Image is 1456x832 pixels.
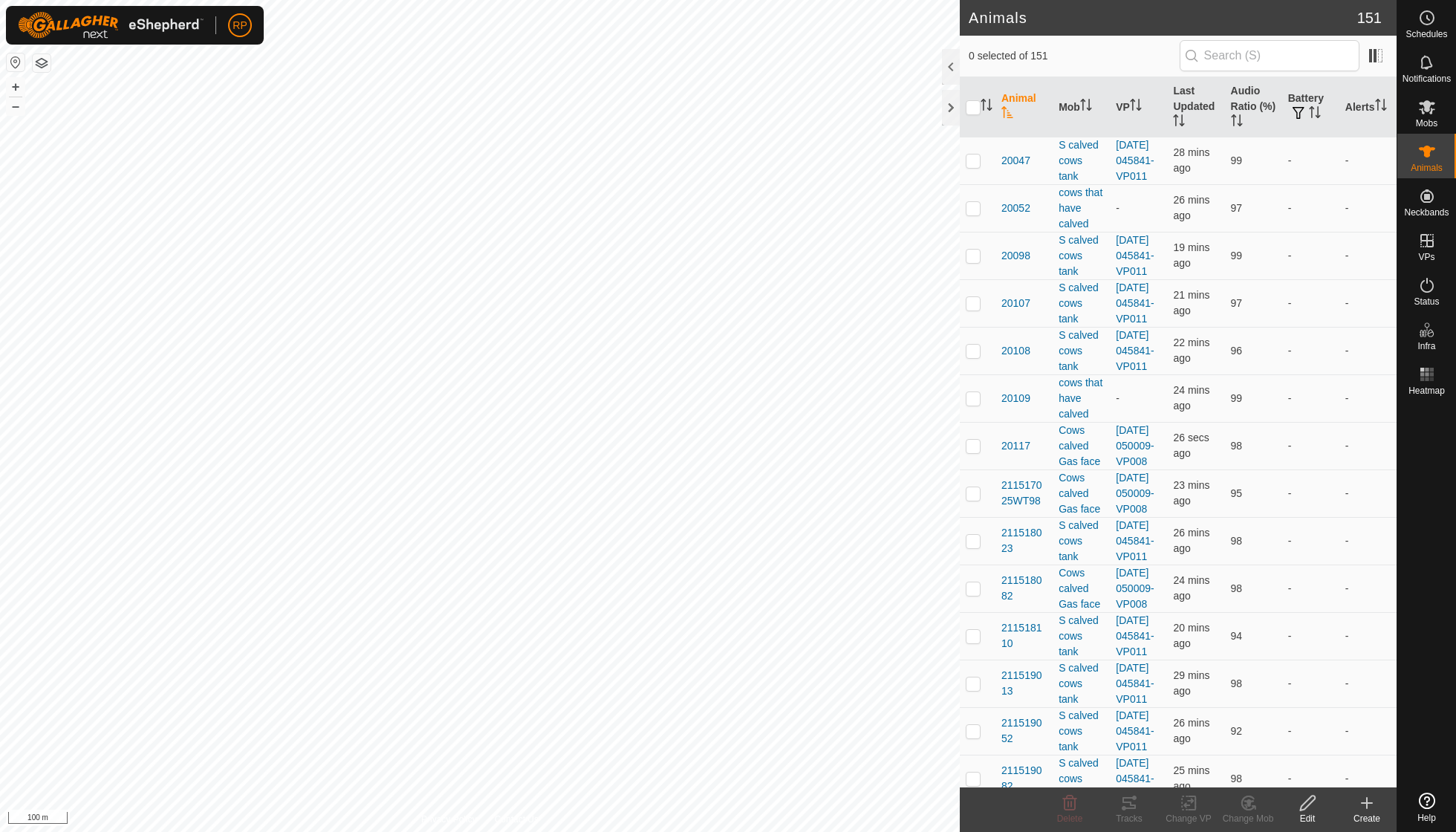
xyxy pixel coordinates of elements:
a: [DATE] 045841-VP011 [1116,234,1154,277]
td: - [1282,612,1339,660]
div: Cows calved Gas face [1059,470,1104,517]
td: - [1282,137,1339,184]
td: - [1282,565,1339,612]
input: Search (S) [1180,40,1359,71]
td: - [1339,612,1397,660]
span: 99 [1231,250,1243,261]
span: 98 [1231,440,1243,452]
td: - [1339,327,1397,374]
a: [DATE] 045841-VP011 [1116,614,1154,657]
a: Help [1397,787,1456,828]
app-display-virtual-paddock-transition: - [1116,392,1119,404]
td: - [1339,422,1397,469]
a: [DATE] 050009-VP008 [1116,424,1154,467]
td: - [1339,137,1397,184]
span: Help [1417,813,1436,822]
div: S calved cows tank [1059,137,1104,184]
span: 20117 [1001,438,1030,454]
p-sorticon: Activate to sort [1231,117,1243,129]
td: - [1282,517,1339,565]
span: 4 Oct 2025 at 5:37 AM [1173,717,1209,744]
span: Notifications [1403,74,1451,83]
span: 94 [1231,630,1243,642]
a: [DATE] 045841-VP011 [1116,519,1154,562]
span: 99 [1231,392,1243,404]
th: Mob [1053,77,1110,137]
span: 4 Oct 2025 at 5:43 AM [1173,289,1209,316]
div: S calved cows tank [1059,518,1104,565]
td: - [1282,327,1339,374]
span: 20098 [1001,248,1030,264]
td: - [1339,279,1397,327]
td: - [1339,184,1397,232]
div: Cows calved Gas face [1059,423,1104,469]
div: S calved cows tank [1059,328,1104,374]
td: - [1282,422,1339,469]
td: - [1282,660,1339,707]
td: - [1282,374,1339,422]
span: 4 Oct 2025 at 5:42 AM [1173,337,1209,364]
p-sorticon: Activate to sort [1080,101,1092,113]
a: [DATE] 045841-VP011 [1116,757,1154,800]
span: 211519082 [1001,763,1047,794]
span: 4 Oct 2025 at 5:39 AM [1173,574,1209,602]
span: 4 Oct 2025 at 5:41 AM [1173,479,1209,507]
span: 151 [1357,7,1382,29]
p-sorticon: Activate to sort [1130,101,1142,113]
td: - [1339,565,1397,612]
div: S calved cows tank [1059,613,1104,660]
span: 98 [1231,582,1243,594]
span: Infra [1417,342,1435,351]
span: 20047 [1001,153,1030,169]
th: Audio Ratio (%) [1225,77,1282,137]
span: Mobs [1416,119,1437,128]
div: S calved cows tank [1059,233,1104,279]
div: Cows calved Gas face [1059,565,1104,612]
td: - [1339,517,1397,565]
span: 20052 [1001,201,1030,216]
span: 97 [1231,202,1243,214]
td: - [1282,755,1339,802]
div: Change Mob [1218,812,1278,825]
a: [DATE] 050009-VP008 [1116,472,1154,515]
a: [DATE] 045841-VP011 [1116,139,1154,182]
p-sorticon: Activate to sort [1375,101,1387,113]
div: Change VP [1159,812,1218,825]
button: + [7,78,25,96]
span: Animals [1411,163,1443,172]
td: - [1339,707,1397,755]
span: VPs [1418,253,1434,261]
td: - [1282,279,1339,327]
button: – [7,97,25,115]
span: Neckbands [1404,208,1449,217]
span: 4 Oct 2025 at 6:04 AM [1173,432,1209,459]
div: cows that have calved [1059,185,1104,232]
td: - [1339,660,1397,707]
span: 211519013 [1001,668,1047,699]
span: 97 [1231,297,1243,309]
span: 4 Oct 2025 at 5:44 AM [1173,622,1209,649]
span: 4 Oct 2025 at 5:35 AM [1173,669,1209,697]
div: S calved cows tank [1059,280,1104,327]
a: [DATE] 045841-VP011 [1116,709,1154,753]
a: [DATE] 045841-VP011 [1116,329,1154,372]
button: Map Layers [33,54,51,72]
div: Edit [1278,812,1337,825]
p-sorticon: Activate to sort [1001,108,1013,120]
td: - [1339,232,1397,279]
div: Tracks [1099,812,1159,825]
span: Schedules [1405,30,1447,39]
div: cows that have calved [1059,375,1104,422]
span: 98 [1231,535,1243,547]
div: Create [1337,812,1397,825]
td: - [1282,184,1339,232]
th: Last Updated [1167,77,1224,137]
td: - [1282,469,1339,517]
a: Contact Us [495,813,539,826]
span: 4 Oct 2025 at 5:35 AM [1173,146,1209,174]
td: - [1282,707,1339,755]
span: 4 Oct 2025 at 5:38 AM [1173,764,1209,792]
span: 95 [1231,487,1243,499]
td: - [1339,374,1397,422]
button: Reset Map [7,53,25,71]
